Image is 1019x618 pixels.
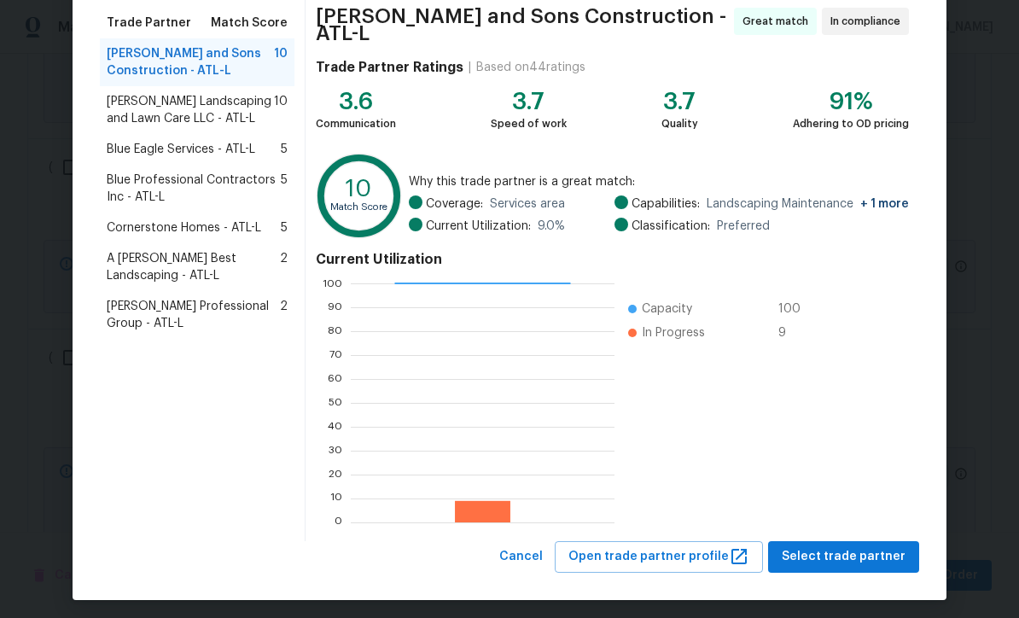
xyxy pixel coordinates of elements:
text: 60 [328,374,342,384]
h4: Trade Partner Ratings [316,59,463,76]
span: Cornerstone Homes - ATL-L [107,219,261,236]
div: 3.6 [316,93,396,110]
span: 5 [281,172,288,206]
text: 10 [346,177,372,201]
span: Blue Professional Contractors Inc - ATL-L [107,172,281,206]
span: Cancel [499,546,543,568]
span: Landscaping Maintenance [707,195,909,213]
span: [PERSON_NAME] Professional Group - ATL-L [107,298,280,332]
span: Match Score [211,15,288,32]
text: 50 [329,398,342,408]
text: 100 [323,278,342,289]
span: A [PERSON_NAME] Best Landscaping - ATL-L [107,250,280,284]
text: 70 [329,350,342,360]
span: 10 [274,45,288,79]
div: Communication [316,115,396,132]
text: 10 [330,493,342,504]
span: Preferred [717,218,770,235]
span: Coverage: [426,195,483,213]
span: 10 [274,93,288,127]
span: Why this trade partner is a great match: [409,173,909,190]
span: 9 [778,324,806,341]
text: 0 [335,517,342,528]
text: 30 [329,446,342,456]
text: 40 [328,422,342,432]
span: In Progress [642,324,705,341]
h4: Current Utilization [316,251,909,268]
span: Classification: [632,218,710,235]
div: | [463,59,476,76]
div: 3.7 [661,93,698,110]
button: Open trade partner profile [555,541,763,573]
span: Great match [742,13,815,30]
div: Adhering to OD pricing [793,115,909,132]
div: 3.7 [491,93,567,110]
span: 5 [281,219,288,236]
button: Select trade partner [768,541,919,573]
div: Based on 44 ratings [476,59,585,76]
div: Speed of work [491,115,567,132]
text: 90 [328,302,342,312]
span: Blue Eagle Services - ATL-L [107,141,255,158]
span: [PERSON_NAME] and Sons Construction - ATL-L [316,8,729,42]
text: Match Score [330,202,387,212]
span: In compliance [830,13,907,30]
span: Current Utilization: [426,218,531,235]
button: Cancel [492,541,550,573]
span: 9.0 % [538,218,565,235]
span: 2 [280,250,288,284]
span: Open trade partner profile [568,546,749,568]
div: Quality [661,115,698,132]
span: 5 [281,141,288,158]
text: 80 [328,326,342,336]
span: Trade Partner [107,15,191,32]
span: Capabilities: [632,195,700,213]
span: Select trade partner [782,546,905,568]
span: Capacity [642,300,692,318]
span: [PERSON_NAME] and Sons Construction - ATL-L [107,45,274,79]
span: Services area [490,195,565,213]
span: 100 [778,300,806,318]
span: + 1 more [860,198,909,210]
span: [PERSON_NAME] Landscaping and Lawn Care LLC - ATL-L [107,93,274,127]
div: 91% [793,93,909,110]
text: 20 [329,469,342,480]
span: 2 [280,298,288,332]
